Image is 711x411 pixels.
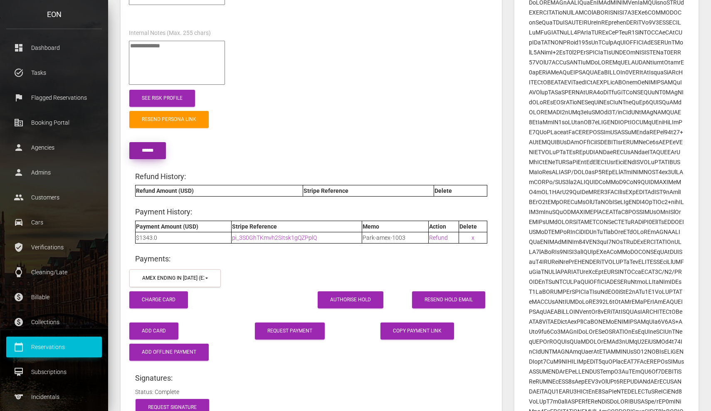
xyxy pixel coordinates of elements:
[6,237,102,258] a: verified_user Verifications
[129,90,195,107] a: See Risk Profile
[12,216,96,229] p: Cars
[136,232,232,243] td: $1343.0
[6,262,102,283] a: watch Cleaning/Late
[472,234,474,241] a: x
[129,344,209,361] button: Add Offline Payment
[129,387,494,397] div: Status: Complete
[136,221,232,232] th: Payment Amount (USD)
[136,185,303,197] th: Refund Amount (USD)
[12,316,96,328] p: Collections
[135,207,487,217] h4: Payment History:
[12,42,96,54] p: Dashboard
[135,171,487,182] h4: Refund History:
[12,66,96,79] p: Tasks
[362,232,428,243] td: Park-amex-1003
[12,91,96,104] p: Flagged Reservations
[129,29,211,37] label: Internal Notes (Max. 255 chars)
[362,221,428,232] th: Memo
[232,221,362,232] th: Stripe Reference
[6,112,102,133] a: corporate_fare Booking Portal
[129,291,188,308] button: Charge Card
[6,287,102,308] a: paid Billable
[429,234,448,241] a: Refund
[129,269,221,287] button: amex ending in 1003 (exp. 6/2028)
[318,291,383,308] button: Authorise Hold
[129,111,209,128] a: Resend Persona Link
[6,362,102,382] a: card_membership Subscriptions
[6,212,102,233] a: drive_eta Cars
[12,191,96,204] p: Customers
[412,291,485,308] a: Resend Hold Email
[135,253,487,264] h4: Payments:
[6,87,102,108] a: flag Flagged Reservations
[12,366,96,378] p: Subscriptions
[232,234,317,241] a: pi_3S0GhTKmvh2SItsk1gQZPplQ
[428,221,459,232] th: Action
[255,322,325,340] a: Request Payment
[12,266,96,278] p: Cleaning/Late
[380,322,454,340] button: Copy payment link
[12,291,96,303] p: Billable
[129,322,178,340] button: Add Card
[459,221,487,232] th: Delete
[12,241,96,253] p: Verifications
[6,137,102,158] a: person Agencies
[12,341,96,353] p: Reservations
[142,275,204,282] div: amex ending in [DATE] (exp. 6/2028)
[6,312,102,332] a: paid Collections
[12,116,96,129] p: Booking Portal
[12,391,96,403] p: Incidentals
[303,185,434,197] th: Stripe Reference
[135,373,487,383] h4: Signatures:
[6,162,102,183] a: person Admins
[6,187,102,208] a: people Customers
[12,166,96,179] p: Admins
[6,386,102,407] a: sports Incidentals
[6,337,102,357] a: calendar_today Reservations
[434,185,487,197] th: Delete
[6,37,102,58] a: dashboard Dashboard
[12,141,96,154] p: Agencies
[6,62,102,83] a: task_alt Tasks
